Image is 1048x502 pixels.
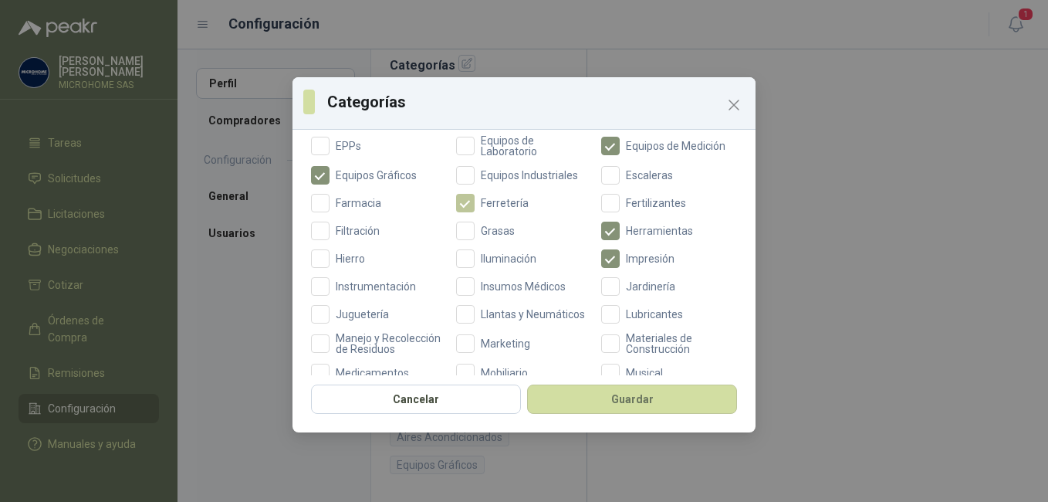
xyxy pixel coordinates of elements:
[620,368,669,378] span: Musical
[620,309,689,320] span: Lubricantes
[620,253,681,264] span: Impresión
[475,281,572,292] span: Insumos Médicos
[330,198,387,209] span: Farmacia
[330,253,371,264] span: Hierro
[475,198,535,209] span: Ferretería
[620,333,737,354] span: Materiales de Construcción
[330,368,415,378] span: Medicamentos
[330,226,386,236] span: Filtración
[327,90,745,114] h3: Categorías
[527,385,737,414] button: Guardar
[330,281,422,292] span: Instrumentación
[620,198,692,209] span: Fertilizantes
[475,368,534,378] span: Mobiliario
[620,281,681,292] span: Jardinería
[620,226,699,236] span: Herramientas
[330,333,447,354] span: Manejo y Recolección de Residuos
[330,170,423,181] span: Equipos Gráficos
[475,170,584,181] span: Equipos Industriales
[475,338,536,349] span: Marketing
[722,93,746,117] button: Close
[330,141,367,151] span: EPPs
[311,385,521,414] button: Cancelar
[620,141,732,151] span: Equipos de Medición
[330,309,395,320] span: Juguetería
[475,226,521,236] span: Grasas
[620,170,679,181] span: Escaleras
[475,253,543,264] span: Iluminación
[475,309,591,320] span: Llantas y Neumáticos
[475,135,592,157] span: Equipos de Laboratorio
